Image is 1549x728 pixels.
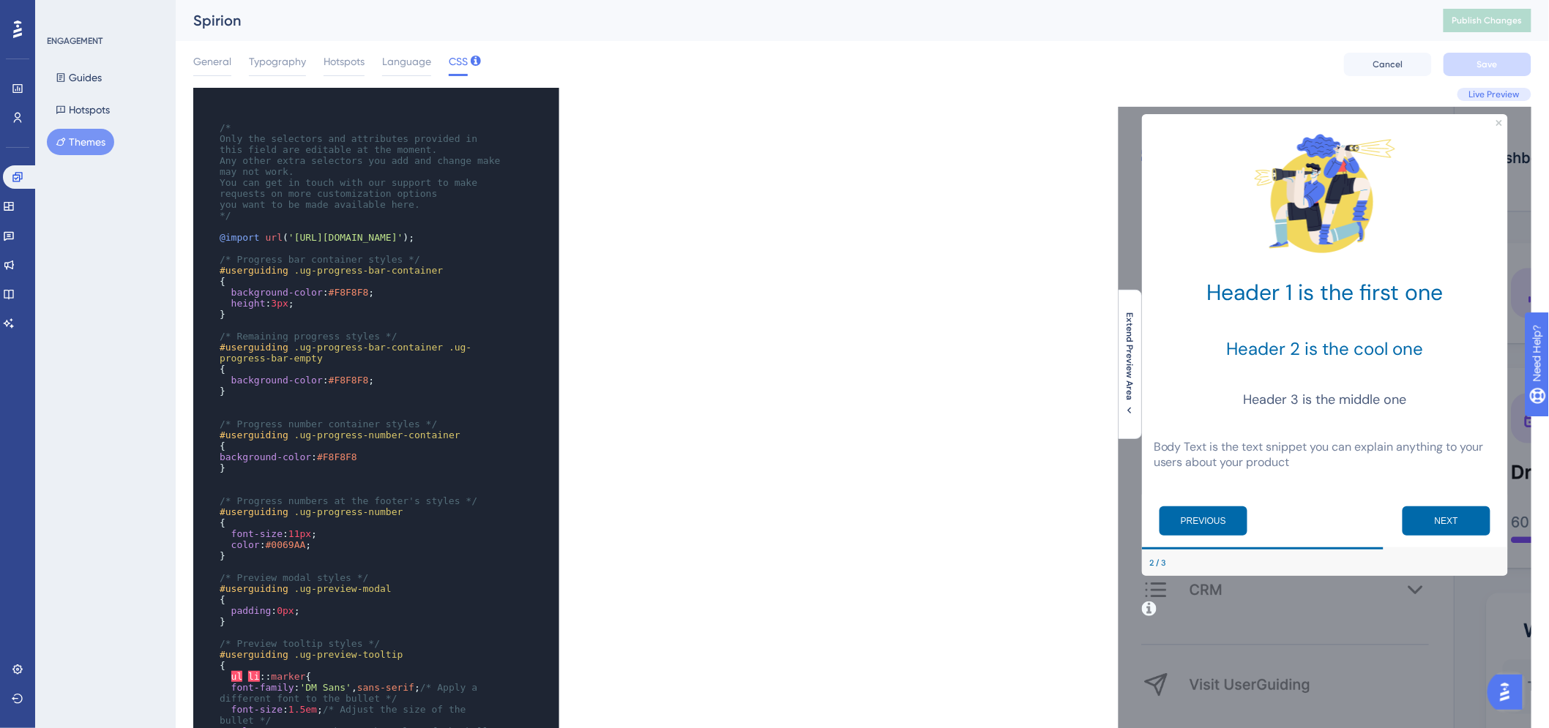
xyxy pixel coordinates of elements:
span: url [266,232,283,243]
span: Need Help? [34,4,92,21]
span: background-color [231,375,323,386]
span: You can get in touch with our support to make requests on more customization options [220,177,483,199]
span: li [248,671,260,682]
span: { [220,364,225,375]
span: .ug-progress-bar-container [294,265,444,276]
span: height [231,298,266,309]
span: Cancel [1373,59,1403,70]
h1: Header 1 is the first one [35,171,378,200]
span: } [220,616,225,627]
span: sans-serif [357,682,414,693]
span: { [220,440,225,451]
h3: Header 3 is the middle one [35,284,378,301]
span: font-size [231,528,283,539]
span: #F8F8F8 [329,287,369,298]
div: Footer [23,443,389,469]
span: '[URL][DOMAIN_NAME]' [288,232,403,243]
span: #userguiding [220,429,288,440]
span: .ug-preview-modal [294,583,392,594]
span: { [220,276,225,287]
button: Hotspots [47,97,119,123]
span: 3px [271,298,288,309]
div: Close Preview [378,13,384,19]
span: ( ); [220,232,414,243]
div: Spirion [193,10,1407,31]
span: 0px [277,605,294,616]
span: { [220,517,225,528]
span: { [220,660,225,671]
span: : ; [220,539,311,550]
span: Hotspots [324,53,365,70]
span: Any other extra selectors you add and change make may not work. [220,155,506,177]
span: : ; [220,704,471,726]
span: #userguiding [220,583,288,594]
span: Save [1477,59,1498,70]
span: color [231,539,260,550]
span: : ; [220,375,374,386]
span: /* Progress number container styles */ [220,419,437,429]
p: This is a [50,667,392,686]
div: ENGAGEMENT [47,35,102,47]
span: 'DM Sans' [300,682,351,693]
span: CSS [449,53,468,70]
span: #userguiding [220,506,288,517]
span: font-size [231,704,283,715]
button: Save [1444,53,1531,76]
span: } [220,309,225,320]
span: #0069AA [266,539,306,550]
h2: Header 2 is the cool one [35,230,378,253]
div: Close Preview [392,661,398,667]
span: background-color [231,287,323,298]
iframe: UserGuiding AI Assistant Launcher [1488,670,1531,714]
span: ul [231,671,243,682]
span: /* Preview modal styles */ [220,572,369,583]
span: #F8F8F8 [329,375,369,386]
span: : ; [220,287,374,298]
span: } [220,386,225,397]
span: /* Remaining progress styles */ [220,331,397,342]
span: .ug-progress-bar-container [294,342,444,353]
span: : [220,451,357,462]
span: : , ; [220,682,483,704]
span: } [220,462,225,473]
span: background-color [220,451,311,462]
span: /* Progress bar container styles */ [220,254,420,265]
button: Cancel [1344,53,1432,76]
span: /* Apply a different font to the bullet */ [220,682,483,704]
span: { [220,594,225,605]
span: Extend Preview Area [1124,312,1135,400]
span: 11px [288,528,311,539]
span: /* Preview tooltip styles */ [220,638,380,649]
span: .ug-progress-number [294,506,403,517]
span: General [193,53,231,70]
button: Guides [47,64,111,91]
span: Typography [249,53,306,70]
button: Themes [47,129,114,155]
span: #F8F8F8 [317,451,357,462]
button: Publish Changes [1444,9,1531,32]
span: } [220,550,225,561]
span: Language [382,53,431,70]
span: .ug-progress-bar-empty [220,342,471,364]
span: Publish Changes [1452,15,1523,26]
img: Modal Media [133,13,280,160]
button: Extend Preview Area [1118,312,1141,416]
span: .ug-preview-tooltip [294,649,403,660]
span: /* Progress numbers at the footer's styles */ [220,495,477,506]
span: #userguiding [220,265,288,276]
span: Live Preview [1469,89,1520,100]
span: #userguiding [220,649,288,660]
span: : ; [220,605,300,616]
div: Step 2 of 3 [31,450,48,462]
span: you want to be made available here. [220,199,420,210]
span: 1.5em [288,704,317,715]
span: .ug-progress-number-container [294,429,460,440]
span: marker [271,671,305,682]
span: : ; [220,298,294,309]
span: :: { [220,671,311,682]
button: Next [284,399,372,429]
span: #userguiding [220,342,288,353]
span: @import [220,232,260,243]
b: Tooltip. [220,669,263,684]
